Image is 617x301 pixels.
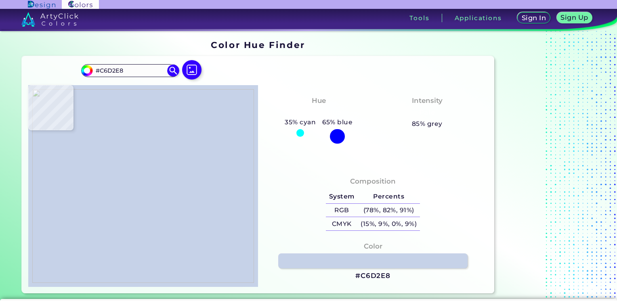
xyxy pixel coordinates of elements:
h4: Intensity [412,95,443,107]
h3: Pale [416,108,439,117]
h4: Composition [350,176,396,187]
h5: (15%, 9%, 0%, 9%) [358,217,420,230]
img: icon search [167,65,179,77]
h1: Color Hue Finder [211,39,305,51]
h5: Sign Up [562,15,587,21]
h3: Applications [455,15,502,21]
img: ab9c098a-f4a5-423e-90be-fd09614759bc [32,89,254,283]
img: icon picture [182,60,201,79]
h5: RGB [326,204,357,217]
h5: System [326,190,357,203]
h5: (78%, 82%, 91%) [358,204,420,217]
h3: Tealish Blue [292,108,345,117]
img: ArtyClick Design logo [28,1,55,8]
a: Sign Up [558,13,590,23]
img: logo_artyclick_colors_white.svg [21,12,78,27]
h5: Sign In [523,15,545,21]
h3: #C6D2E8 [355,271,390,281]
iframe: Advertisement [497,37,598,297]
a: Sign In [519,13,549,23]
h5: CMYK [326,217,357,230]
h4: Hue [312,95,326,107]
h5: 35% cyan [282,117,319,128]
h5: 65% blue [319,117,356,128]
h3: Tools [409,15,429,21]
h5: 85% grey [412,119,443,129]
h5: Percents [358,190,420,203]
input: type color.. [92,65,168,76]
h4: Color [364,240,382,252]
